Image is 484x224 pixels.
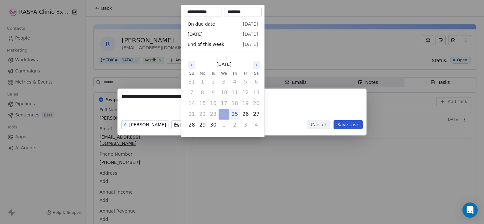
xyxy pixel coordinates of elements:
button: Saturday, September 13th, 2025 [251,88,261,98]
span: [DATE] [188,31,202,37]
th: Saturday [251,70,262,77]
button: Monday, September 1st, 2025 [197,77,207,87]
button: Monday, September 15th, 2025 [197,98,207,109]
th: Monday [197,70,208,77]
button: Wednesday, September 24th, 2025, selected [219,109,229,119]
span: On due date [188,21,215,27]
button: Go to the Previous Month [188,61,195,69]
th: Friday [240,70,251,77]
button: Friday, September 19th, 2025 [240,98,251,109]
button: Friday, October 3rd, 2025 [240,120,251,130]
th: Sunday [186,70,197,77]
table: September 2025 [186,70,262,130]
button: Go to the Next Month [253,61,260,69]
button: Friday, September 12th, 2025 [240,88,251,98]
button: Sunday, September 14th, 2025 [187,98,197,109]
button: Wednesday, September 10th, 2025 [219,88,229,98]
span: [DATE] [217,61,232,68]
button: Wednesday, September 17th, 2025 [219,98,229,109]
button: Sunday, August 31st, 2025 [187,77,197,87]
button: Tuesday, September 2nd, 2025 [208,77,218,87]
th: Tuesday [208,70,219,77]
button: Saturday, September 20th, 2025 [251,98,261,109]
span: End of this week [188,41,224,47]
th: Thursday [229,70,240,77]
button: Saturday, October 4th, 2025 [251,120,261,130]
button: Monday, September 29th, 2025 [197,120,207,130]
button: Wednesday, September 3rd, 2025 [219,77,229,87]
button: Thursday, September 11th, 2025 [230,88,240,98]
button: Sunday, September 21st, 2025 [187,109,197,119]
button: Thursday, September 18th, 2025 [230,98,240,109]
button: Monday, September 22nd, 2025 [197,109,207,119]
button: Today, Thursday, September 25th, 2025 [230,109,240,119]
button: Friday, September 26th, 2025 [240,109,251,119]
button: Thursday, October 2nd, 2025 [230,120,240,130]
button: Saturday, September 6th, 2025 [251,77,261,87]
button: Tuesday, September 16th, 2025 [208,98,218,109]
button: Sunday, September 7th, 2025 [187,88,197,98]
button: Thursday, September 4th, 2025 [230,77,240,87]
button: Tuesday, September 23rd, 2025 [208,109,218,119]
button: Tuesday, September 30th, 2025 [208,120,218,130]
span: [DATE] [243,41,258,47]
button: Saturday, September 27th, 2025 [251,109,261,119]
button: Monday, September 8th, 2025 [197,88,207,98]
span: [DATE] [243,21,258,27]
span: [DATE] [243,31,258,37]
button: Tuesday, September 9th, 2025 [208,88,218,98]
th: Wednesday [219,70,229,77]
button: Sunday, September 28th, 2025 [187,120,197,130]
button: Wednesday, October 1st, 2025 [219,120,229,130]
button: Friday, September 5th, 2025 [240,77,251,87]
